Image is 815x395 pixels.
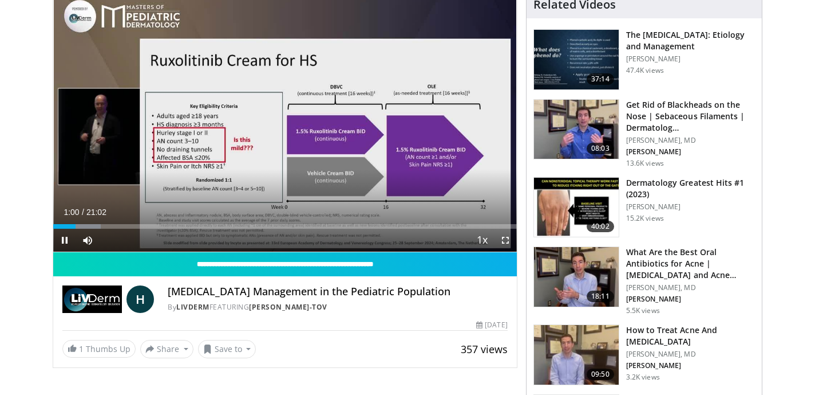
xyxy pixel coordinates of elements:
[249,302,327,312] a: [PERSON_NAME]-Tov
[626,66,664,75] p: 47.4K views
[53,229,76,252] button: Pause
[534,30,619,89] img: c5af237d-e68a-4dd3-8521-77b3daf9ece4.150x105_q85_crop-smart_upscale.jpg
[587,143,614,154] span: 08:03
[626,177,755,200] h3: Dermatology Greatest Hits #1 (2023)
[53,224,517,229] div: Progress Bar
[471,229,494,252] button: Playback Rate
[626,147,755,157] p: [PERSON_NAME]
[76,229,99,252] button: Mute
[626,54,755,64] p: [PERSON_NAME]
[198,340,256,358] button: Save to
[587,291,614,302] span: 18:11
[82,208,84,217] span: /
[626,283,755,292] p: [PERSON_NAME], MD
[534,178,619,237] img: 167f4955-2110-4677-a6aa-4d4647c2ca19.150x105_q85_crop-smart_upscale.jpg
[534,247,619,307] img: cd394936-f734-46a2-a1c5-7eff6e6d7a1f.150x105_q85_crop-smart_upscale.jpg
[534,100,619,159] img: 54dc8b42-62c8-44d6-bda4-e2b4e6a7c56d.150x105_q85_crop-smart_upscale.jpg
[626,29,755,52] h3: The [MEDICAL_DATA]: Etiology and Management
[494,229,517,252] button: Fullscreen
[533,99,755,168] a: 08:03 Get Rid of Blackheads on the Nose | Sebaceous Filaments | Dermatolog… [PERSON_NAME], MD [PE...
[126,286,154,313] a: H
[626,306,660,315] p: 5.5K views
[168,302,507,312] div: By FEATURING
[476,320,507,330] div: [DATE]
[587,73,614,85] span: 37:14
[626,373,660,382] p: 3.2K views
[626,350,755,359] p: [PERSON_NAME], MD
[626,99,755,134] h3: Get Rid of Blackheads on the Nose | Sebaceous Filaments | Dermatolog…
[626,361,755,370] p: [PERSON_NAME]
[64,208,79,217] span: 1:00
[62,286,122,313] img: LivDerm
[168,286,507,298] h4: [MEDICAL_DATA] Management in the Pediatric Population
[587,221,614,232] span: 40:02
[626,247,755,281] h3: What Are the Best Oral Antibiotics for Acne | [MEDICAL_DATA] and Acne…
[140,340,193,358] button: Share
[86,208,106,217] span: 21:02
[533,247,755,315] a: 18:11 What Are the Best Oral Antibiotics for Acne | [MEDICAL_DATA] and Acne… [PERSON_NAME], MD [P...
[626,214,664,223] p: 15.2K views
[62,340,136,358] a: 1 Thumbs Up
[533,177,755,238] a: 40:02 Dermatology Greatest Hits #1 (2023) [PERSON_NAME] 15.2K views
[626,202,755,212] p: [PERSON_NAME]
[626,136,755,145] p: [PERSON_NAME], MD
[534,325,619,385] img: a3cafd6f-40a9-4bb9-837d-a5e4af0c332c.150x105_q85_crop-smart_upscale.jpg
[626,159,664,168] p: 13.6K views
[461,342,508,356] span: 357 views
[533,324,755,385] a: 09:50 How to Treat Acne And [MEDICAL_DATA] [PERSON_NAME], MD [PERSON_NAME] 3.2K views
[533,29,755,90] a: 37:14 The [MEDICAL_DATA]: Etiology and Management [PERSON_NAME] 47.4K views
[176,302,209,312] a: LivDerm
[626,295,755,304] p: [PERSON_NAME]
[626,324,755,347] h3: How to Treat Acne And [MEDICAL_DATA]
[587,369,614,380] span: 09:50
[79,343,84,354] span: 1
